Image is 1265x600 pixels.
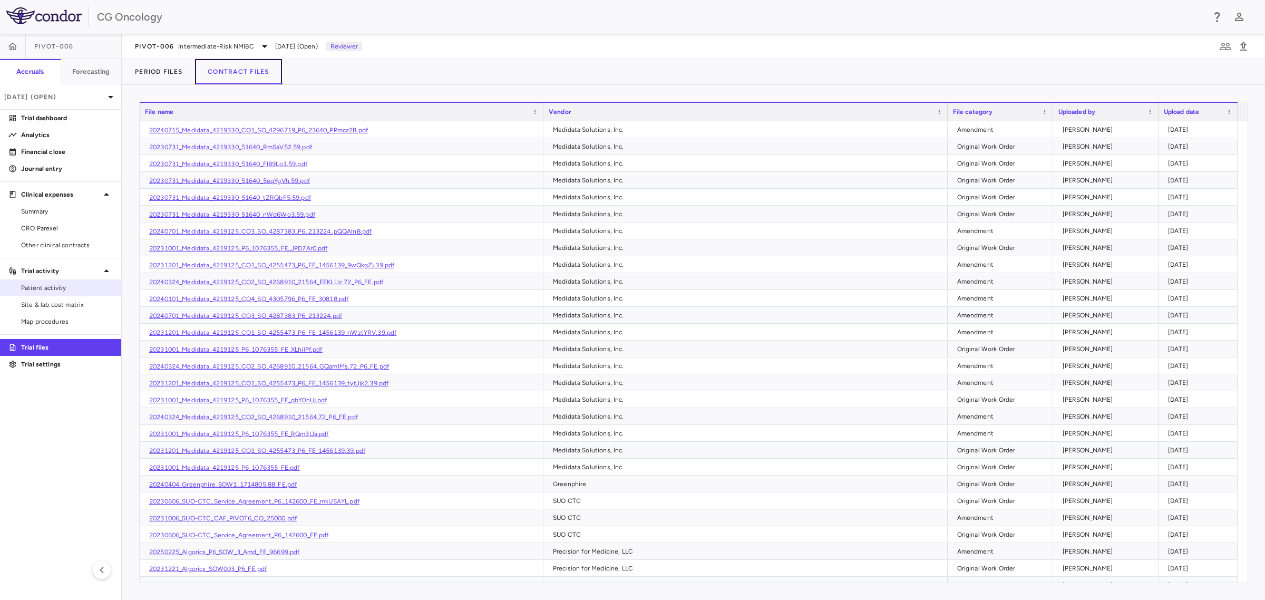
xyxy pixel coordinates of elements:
[1063,408,1153,425] div: [PERSON_NAME]
[1063,189,1153,206] div: [PERSON_NAME]
[553,509,942,526] div: SUO CTC
[1063,560,1153,577] div: [PERSON_NAME]
[1168,442,1232,459] div: [DATE]
[957,155,1048,172] div: Original Work Order
[957,324,1048,341] div: Amendment
[135,42,174,51] span: PIVOT-006
[553,324,942,341] div: Medidata Solutions, Inc.
[21,317,113,326] span: Map procedures
[122,59,195,84] button: Period Files
[1063,138,1153,155] div: [PERSON_NAME]
[1168,391,1232,408] div: [DATE]
[149,160,307,168] a: 20230731_Medidata_4219330_51640_FI89Lo1.59.pdf
[1063,357,1153,374] div: [PERSON_NAME]
[957,206,1048,222] div: Original Work Order
[1063,442,1153,459] div: [PERSON_NAME]
[149,481,297,488] a: 20240404_Greenphire_SOW1_1714805.88_FE.pdf
[1168,324,1232,341] div: [DATE]
[326,42,362,51] p: Reviewer
[957,560,1048,577] div: Original Work Order
[149,531,329,539] a: 20230606_SUO-CTC_Service_Agreement_P6_142600_FE.pdf
[549,108,571,115] span: Vendor
[957,374,1048,391] div: Amendment
[953,108,993,115] span: File category
[34,42,73,51] span: PIVOT-006
[1063,290,1153,307] div: [PERSON_NAME]
[957,391,1048,408] div: Original Work Order
[957,492,1048,509] div: Original Work Order
[1164,108,1200,115] span: Upload date
[149,177,310,185] a: 20230731_Medidata_4219330_51640_5eqYgVh.59.pdf
[149,582,287,589] a: V05_Q2_Solutions_P6_WO_3916491.19_FE.pdf
[957,459,1048,476] div: Original Work Order
[957,121,1048,138] div: Amendment
[16,67,44,76] h6: Accruals
[1168,425,1232,442] div: [DATE]
[1063,459,1153,476] div: [PERSON_NAME]
[1063,273,1153,290] div: [PERSON_NAME]
[149,127,368,134] a: 20240715_Medidata_4219330_CO1_SO_4296719_P6_23640_PPmcz2B.pdf
[1168,206,1232,222] div: [DATE]
[957,189,1048,206] div: Original Work Order
[553,526,942,543] div: SUO CTC
[195,59,282,84] button: Contract Files
[1168,189,1232,206] div: [DATE]
[553,138,942,155] div: Medidata Solutions, Inc.
[1168,273,1232,290] div: [DATE]
[149,194,311,201] a: 20230731_Medidata_4219330_51640_tZRQbF5.59.pdf
[957,239,1048,256] div: Original Work Order
[553,239,942,256] div: Medidata Solutions, Inc.
[553,374,942,391] div: Medidata Solutions, Inc.
[149,262,394,269] a: 20231201_Medidata_4219125_CO1_SO_4255473_P6_FE_1456139_9wQkgZj.39.pdf
[1063,256,1153,273] div: [PERSON_NAME]
[1063,155,1153,172] div: [PERSON_NAME]
[1063,526,1153,543] div: [PERSON_NAME]
[1168,526,1232,543] div: [DATE]
[957,526,1048,543] div: Original Work Order
[21,343,113,352] p: Trial files
[72,67,110,76] h6: Forecasting
[1063,121,1153,138] div: [PERSON_NAME]
[1168,476,1232,492] div: [DATE]
[553,307,942,324] div: Medidata Solutions, Inc.
[957,172,1048,189] div: Original Work Order
[553,222,942,239] div: Medidata Solutions, Inc.
[178,42,254,51] span: Intermediate-Risk NMIBC
[1063,307,1153,324] div: [PERSON_NAME]
[1063,492,1153,509] div: [PERSON_NAME]
[553,172,942,189] div: Medidata Solutions, Inc.
[21,130,113,140] p: Analytics
[149,211,315,218] a: 20230731_Medidata_4219330_51640_nWd6Wo3.59.pdf
[1168,341,1232,357] div: [DATE]
[149,228,372,235] a: 20240701_Medidata_4219125_CO3_SO_4287383_P6_213224_pQQAlnB.pdf
[1063,341,1153,357] div: [PERSON_NAME]
[553,560,942,577] div: Precision for Medicine, LLC
[1168,239,1232,256] div: [DATE]
[1168,492,1232,509] div: [DATE]
[957,138,1048,155] div: Original Work Order
[957,341,1048,357] div: Original Work Order
[553,206,942,222] div: Medidata Solutions, Inc.
[21,113,113,123] p: Trial dashboard
[1058,108,1096,115] span: Uploaded by
[21,190,100,199] p: Clinical expenses
[1063,206,1153,222] div: [PERSON_NAME]
[149,312,342,320] a: 20240701_Medidata_4219125_CO3_SO_4287383_P6_213224.pdf
[149,380,388,387] a: 20231201_Medidata_4219125_CO1_SO_4255473_P6_FE_1456139_tytJjk2.39.pdf
[149,245,328,252] a: 20231001_Medidata_4219125_P6_1076355_FE_JPD7Ar0.pdf
[275,42,318,51] span: [DATE] (Open)
[21,283,113,293] span: Patient activity
[553,476,942,492] div: Greenphire
[553,492,942,509] div: SUO CTC
[1063,425,1153,442] div: [PERSON_NAME]
[21,147,113,157] p: Financial close
[553,121,942,138] div: Medidata Solutions, Inc.
[97,9,1204,25] div: CG Oncology
[553,442,942,459] div: Medidata Solutions, Inc.
[553,459,942,476] div: Medidata Solutions, Inc.
[1168,459,1232,476] div: [DATE]
[1168,374,1232,391] div: [DATE]
[1063,324,1153,341] div: [PERSON_NAME]
[1063,239,1153,256] div: [PERSON_NAME]
[957,408,1048,425] div: Amendment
